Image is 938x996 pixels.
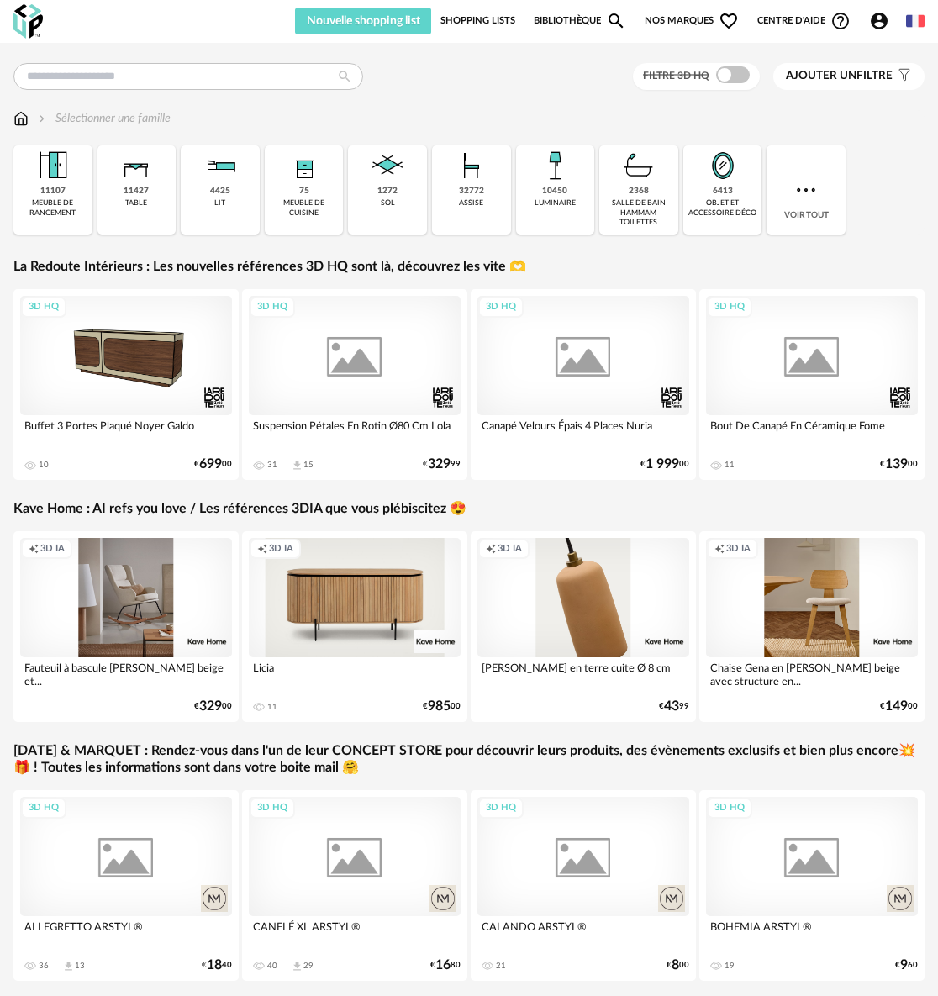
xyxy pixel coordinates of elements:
[606,11,626,31] span: Magnify icon
[706,657,918,691] div: Chaise Gena en [PERSON_NAME] beige avec structure en...
[62,960,75,972] span: Download icon
[535,198,576,208] div: luminaire
[535,145,575,186] img: Luminaire.png
[478,297,524,318] div: 3D HQ
[646,459,679,470] span: 1 999
[440,8,515,34] a: Shopping Lists
[793,177,819,203] img: more.7b13dc1.svg
[830,11,851,31] span: Help Circle Outline icon
[895,960,918,971] div: € 60
[20,916,232,950] div: ALLEGRETTO ARSTYL®
[471,289,696,480] a: 3D HQ Canapé Velours Épais 4 Places Nuria €1 99900
[249,657,461,691] div: Licia
[381,198,395,208] div: sol
[604,198,673,227] div: salle de bain hammam toilettes
[885,701,908,712] span: 149
[291,960,303,972] span: Download icon
[35,110,49,127] img: svg+xml;base64,PHN2ZyB3aWR0aD0iMTYiIGhlaWdodD0iMTYiIHZpZXdCb3g9IjAgMCAxNiAxNiIgZmlsbD0ibm9uZSIgeG...
[29,543,39,556] span: Creation icon
[471,790,696,981] a: 3D HQ CALANDO ARSTYL® 21 €800
[20,415,232,449] div: Buffet 3 Portes Plaqué Noyer Galdo
[672,960,679,971] span: 8
[869,11,897,31] span: Account Circle icon
[459,186,484,197] div: 32772
[664,701,679,712] span: 43
[725,961,735,971] div: 19
[719,11,739,31] span: Heart Outline icon
[423,701,461,712] div: € 00
[451,145,492,186] img: Assise.png
[726,543,751,556] span: 3D IA
[194,701,232,712] div: € 00
[13,531,239,722] a: Creation icon 3D IA Fauteuil à bascule [PERSON_NAME] beige et... €32900
[367,145,408,186] img: Sol.png
[428,459,451,470] span: 329
[707,798,752,819] div: 3D HQ
[303,460,314,470] div: 15
[699,289,925,480] a: 3D HQ Bout De Canapé En Céramique Fome 11 €13900
[767,145,846,235] div: Voir tout
[893,69,912,83] span: Filter icon
[210,186,230,197] div: 4425
[214,198,225,208] div: lit
[200,145,240,186] img: Literie.png
[707,297,752,318] div: 3D HQ
[477,916,689,950] div: CALANDO ARSTYL®
[477,657,689,691] div: [PERSON_NAME] en terre cuite Ø 8 cm
[207,960,222,971] span: 18
[242,531,467,722] a: Creation icon 3D IA Licia 11 €98500
[33,145,73,186] img: Meuble%20de%20rangement.png
[270,198,339,218] div: meuble de cuisine
[773,63,925,90] button: Ajouter unfiltre Filter icon
[39,961,49,971] div: 36
[13,790,239,981] a: 3D HQ ALLEGRETTO ARSTYL® 36 Download icon 13 €1840
[869,11,889,31] span: Account Circle icon
[199,701,222,712] span: 329
[242,289,467,480] a: 3D HQ Suspension Pétales En Rotin Ø80 Cm Lola 31 Download icon 15 €32999
[498,543,522,556] span: 3D IA
[629,186,649,197] div: 2368
[667,960,689,971] div: € 00
[906,12,925,30] img: fr
[13,4,43,39] img: OXP
[713,186,733,197] div: 6413
[885,459,908,470] span: 139
[688,198,757,218] div: objet et accessoire déco
[645,8,739,34] span: Nos marques
[75,961,85,971] div: 13
[257,543,267,556] span: Creation icon
[199,459,222,470] span: 699
[299,186,309,197] div: 75
[706,916,918,950] div: BOHEMIA ARSTYL®
[423,459,461,470] div: € 99
[21,798,66,819] div: 3D HQ
[295,8,431,34] button: Nouvelle shopping list
[699,531,925,722] a: Creation icon 3D IA Chaise Gena en [PERSON_NAME] beige avec structure en... €14900
[435,960,451,971] span: 16
[786,70,856,82] span: Ajouter un
[377,186,398,197] div: 1272
[659,701,689,712] div: € 99
[250,297,295,318] div: 3D HQ
[706,415,918,449] div: Bout De Canapé En Céramique Fome
[880,701,918,712] div: € 00
[13,500,466,518] a: Kave Home : AI refs you love / Les références 3DIA que vous plébiscitez 😍
[13,742,925,777] a: [DATE] & MARQUET : Rendez-vous dans l'un de leur CONCEPT STORE pour découvrir leurs produits, des...
[39,460,49,470] div: 10
[13,110,29,127] img: svg+xml;base64,PHN2ZyB3aWR0aD0iMTYiIGhlaWdodD0iMTciIHZpZXdCb3g9IjAgMCAxNiAxNyIgZmlsbD0ibm9uZSIgeG...
[496,961,506,971] div: 21
[40,543,65,556] span: 3D IA
[269,543,293,556] span: 3D IA
[35,110,171,127] div: Sélectionner une famille
[643,71,709,81] span: Filtre 3D HQ
[267,961,277,971] div: 40
[194,459,232,470] div: € 00
[703,145,743,186] img: Miroir.png
[477,415,689,449] div: Canapé Velours Épais 4 Places Nuria
[249,415,461,449] div: Suspension Pétales En Rotin Ø80 Cm Lola
[640,459,689,470] div: € 00
[20,657,232,691] div: Fauteuil à bascule [PERSON_NAME] beige et...
[307,15,420,27] span: Nouvelle shopping list
[459,198,483,208] div: assise
[542,186,567,197] div: 10450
